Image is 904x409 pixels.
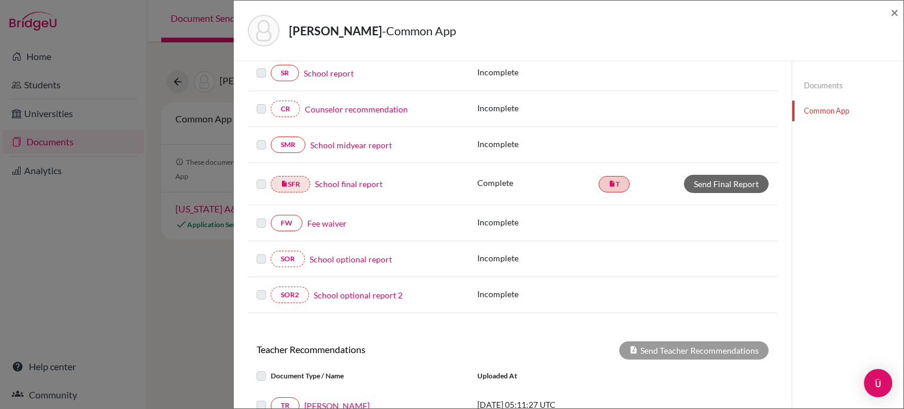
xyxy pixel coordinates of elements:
p: Incomplete [477,138,599,150]
p: Incomplete [477,102,599,114]
a: SMR [271,137,305,153]
a: Send Final Report [684,175,769,193]
a: SR [271,65,299,81]
a: Common App [792,101,903,121]
p: Complete [477,177,599,189]
a: School optional report [310,253,392,265]
h6: Teacher Recommendations [248,344,513,355]
p: Incomplete [477,216,599,228]
a: FW [271,215,303,231]
a: CR [271,101,300,117]
button: Close [890,5,899,19]
a: Documents [792,75,903,96]
a: SOR [271,251,305,267]
a: School final report [315,178,383,190]
p: Incomplete [477,288,599,300]
i: insert_drive_file [609,180,616,187]
div: Send Teacher Recommendations [619,341,769,360]
div: Document Type / Name [248,369,468,383]
a: SOR2 [271,287,309,303]
a: insert_drive_fileT [599,176,630,192]
a: School optional report 2 [314,289,403,301]
a: Fee waiver [307,217,347,230]
i: insert_drive_file [281,180,288,187]
a: School midyear report [310,139,392,151]
div: Open Intercom Messenger [864,369,892,397]
span: - Common App [382,24,456,38]
a: Counselor recommendation [305,103,408,115]
a: School report [304,67,354,79]
p: Incomplete [477,66,599,78]
div: Uploaded at [468,369,645,383]
span: × [890,4,899,21]
strong: [PERSON_NAME] [289,24,382,38]
a: insert_drive_fileSFR [271,176,310,192]
p: Incomplete [477,252,599,264]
